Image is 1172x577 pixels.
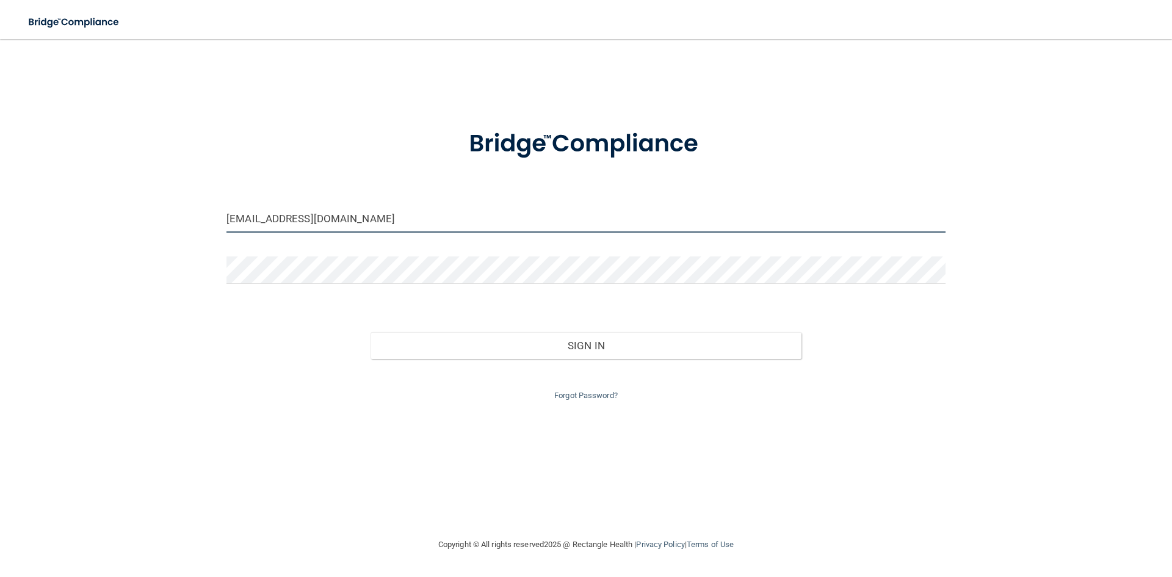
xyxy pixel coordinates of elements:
[444,112,728,176] img: bridge_compliance_login_screen.278c3ca4.svg
[18,10,131,35] img: bridge_compliance_login_screen.278c3ca4.svg
[687,540,734,549] a: Terms of Use
[961,490,1157,539] iframe: Drift Widget Chat Controller
[371,332,802,359] button: Sign In
[636,540,684,549] a: Privacy Policy
[363,525,809,564] div: Copyright © All rights reserved 2025 @ Rectangle Health | |
[554,391,618,400] a: Forgot Password?
[226,205,946,233] input: Email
